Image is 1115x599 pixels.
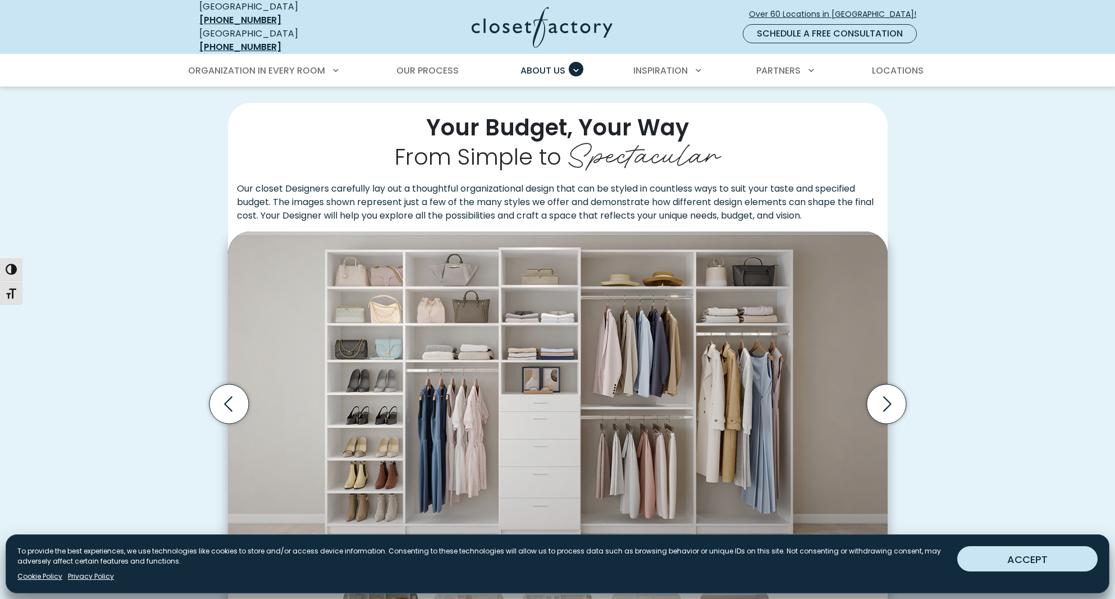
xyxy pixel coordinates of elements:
span: Our Process [396,64,459,77]
img: Budget options at Closet Factory Tier 1 [228,232,888,575]
span: Inspiration [633,64,688,77]
span: Locations [872,64,924,77]
button: Previous slide [205,380,253,428]
nav: Primary Menu [180,55,935,87]
span: Over 60 Locations in [GEOGRAPHIC_DATA]! [749,8,925,20]
button: Next slide [862,380,911,428]
span: From Simple to [395,141,561,173]
span: Spectacular [567,129,720,174]
button: ACCEPT [957,546,1098,571]
img: Closet Factory Logo [472,7,613,48]
a: Over 60 Locations in [GEOGRAPHIC_DATA]! [748,4,926,24]
a: Schedule a Free Consultation [743,24,917,43]
span: About Us [520,64,565,77]
div: [GEOGRAPHIC_DATA] [199,27,362,54]
a: [PHONE_NUMBER] [199,13,281,26]
span: Organization in Every Room [188,64,325,77]
a: Cookie Policy [17,571,62,582]
p: To provide the best experiences, we use technologies like cookies to store and/or access device i... [17,546,948,566]
span: Your Budget, Your Way [426,111,689,143]
p: Our closet Designers carefully lay out a thoughtful organizational design that can be styled in c... [228,182,888,232]
a: [PHONE_NUMBER] [199,40,281,53]
span: Partners [756,64,801,77]
a: Privacy Policy [68,571,114,582]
